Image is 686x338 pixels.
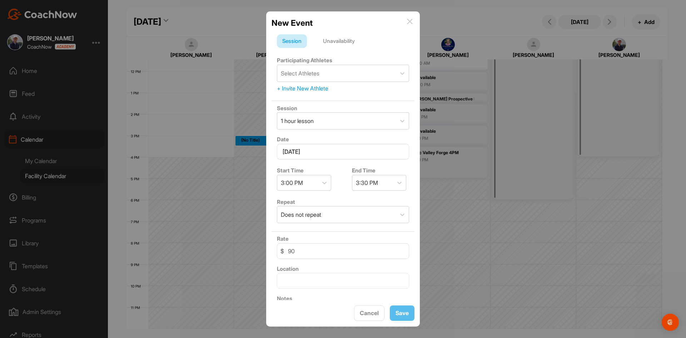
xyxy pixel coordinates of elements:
[277,136,289,143] label: Date
[277,235,289,242] label: Rate
[318,34,360,48] div: Unavailability
[407,19,413,24] img: info
[277,199,295,205] label: Repeat
[277,105,297,112] label: Session
[281,117,314,125] div: 1 hour lesson
[277,57,332,64] label: Participating Athletes
[272,17,313,29] h2: New Event
[277,84,409,93] div: + Invite New Athlete
[277,295,292,302] label: Notes
[277,243,409,259] input: 0
[356,178,378,187] div: 3:30 PM
[354,305,384,321] button: Cancel
[277,34,307,48] div: Session
[281,178,303,187] div: 3:00 PM
[281,210,321,219] div: Does not repeat
[277,167,304,174] label: Start Time
[352,167,376,174] label: End Time
[277,144,409,160] input: Select Date
[662,314,679,331] div: Open Intercom Messenger
[390,305,414,321] button: Save
[280,247,284,255] span: $
[277,265,299,272] label: Location
[281,69,319,78] div: Select Athletes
